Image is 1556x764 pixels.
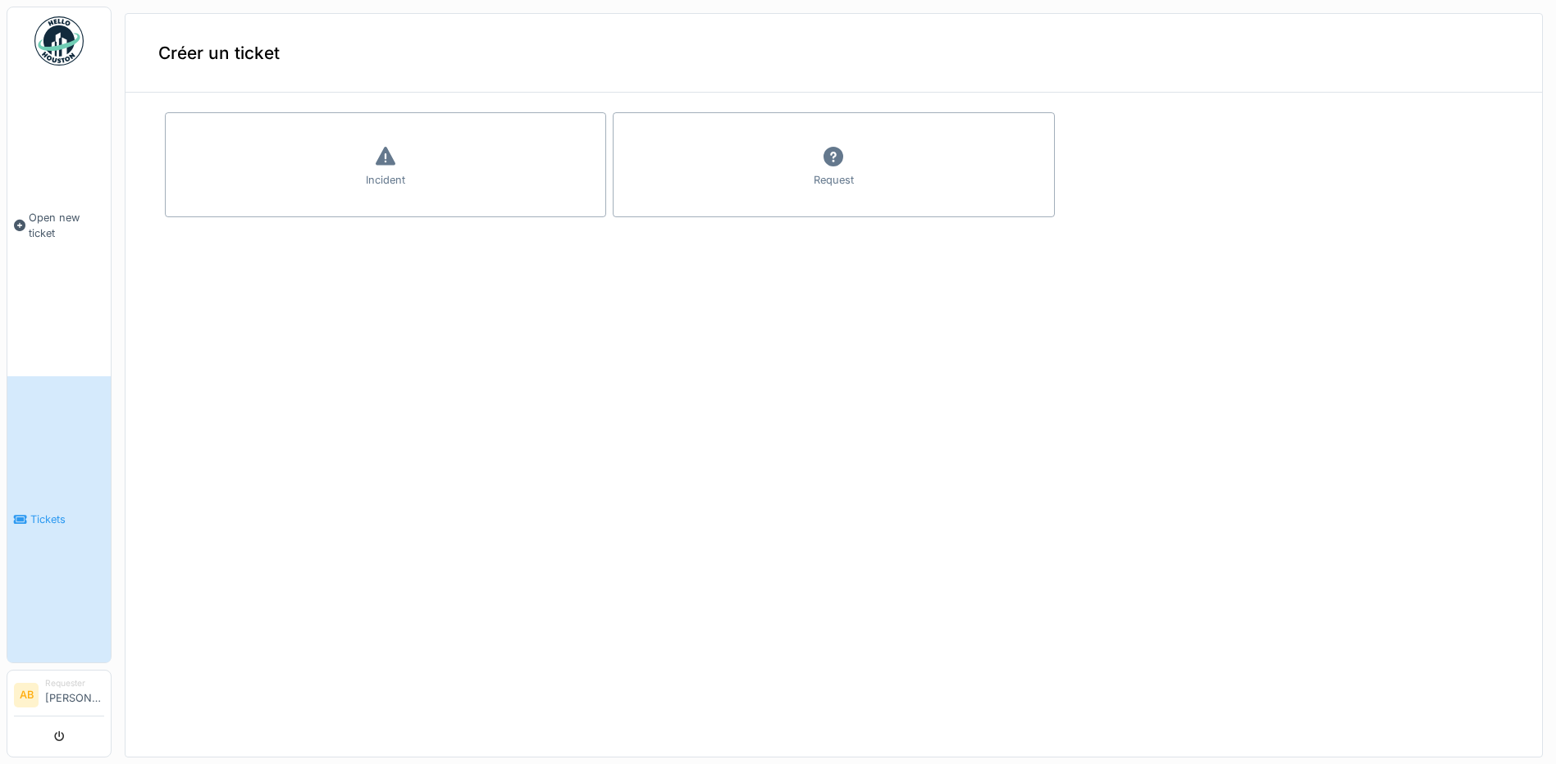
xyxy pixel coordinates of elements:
img: Badge_color-CXgf-gQk.svg [34,16,84,66]
span: Tickets [30,512,104,527]
div: Incident [366,172,405,188]
li: [PERSON_NAME] [45,677,104,712]
a: Open new ticket [7,75,111,376]
span: Open new ticket [29,210,104,241]
a: AB Requester[PERSON_NAME] [14,677,104,716]
div: Request [814,172,854,188]
a: Tickets [7,376,111,662]
div: Créer un ticket [125,14,1542,93]
li: AB [14,683,39,707]
div: Requester [45,677,104,689]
